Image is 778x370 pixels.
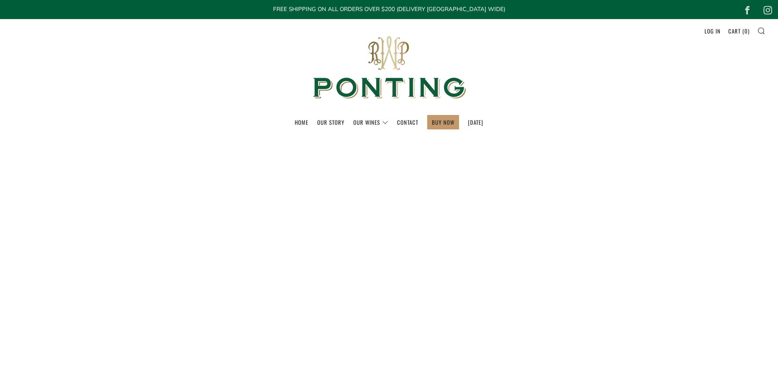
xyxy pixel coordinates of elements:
[353,115,388,129] a: Our Wines
[744,27,748,35] span: 0
[304,20,474,115] img: Ponting Wines
[432,115,454,129] a: BUY NOW
[468,115,483,129] a: [DATE]
[705,24,721,38] a: Log in
[317,115,344,129] a: Our Story
[728,24,750,38] a: Cart (0)
[397,115,418,129] a: Contact
[295,115,308,129] a: Home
